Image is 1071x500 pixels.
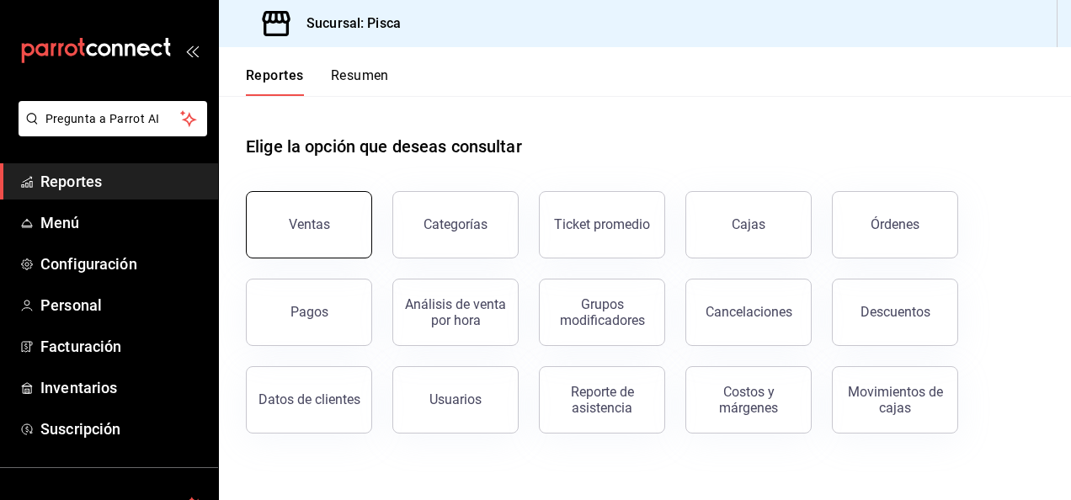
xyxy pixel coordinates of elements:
div: Análisis de venta por hora [403,296,508,328]
div: Usuarios [429,391,482,407]
div: Órdenes [871,216,919,232]
span: Menú [40,211,205,234]
div: Pagos [290,304,328,320]
button: Costos y márgenes [685,366,812,434]
button: Ventas [246,191,372,258]
span: Personal [40,294,205,316]
button: Categorías [392,191,519,258]
a: Pregunta a Parrot AI [12,122,207,140]
span: Suscripción [40,418,205,440]
button: Resumen [331,67,389,96]
button: Usuarios [392,366,519,434]
span: Pregunta a Parrot AI [45,110,181,128]
div: Datos de clientes [258,391,360,407]
button: open_drawer_menu [185,44,199,57]
div: Costos y márgenes [696,384,801,416]
div: Ventas [289,216,330,232]
div: Grupos modificadores [550,296,654,328]
button: Movimientos de cajas [832,366,958,434]
div: navigation tabs [246,67,389,96]
div: Reporte de asistencia [550,384,654,416]
div: Descuentos [861,304,930,320]
button: Análisis de venta por hora [392,279,519,346]
button: Reporte de asistencia [539,366,665,434]
button: Ticket promedio [539,191,665,258]
button: Reportes [246,67,304,96]
span: Inventarios [40,376,205,399]
div: Movimientos de cajas [843,384,947,416]
button: Cancelaciones [685,279,812,346]
span: Facturación [40,335,205,358]
span: Configuración [40,253,205,275]
button: Datos de clientes [246,366,372,434]
div: Ticket promedio [554,216,650,232]
div: Cancelaciones [706,304,792,320]
button: Órdenes [832,191,958,258]
button: Cajas [685,191,812,258]
button: Descuentos [832,279,958,346]
button: Pregunta a Parrot AI [19,101,207,136]
span: Reportes [40,170,205,193]
h1: Elige la opción que deseas consultar [246,134,522,159]
div: Categorías [424,216,488,232]
div: Cajas [732,216,765,232]
button: Grupos modificadores [539,279,665,346]
button: Pagos [246,279,372,346]
h3: Sucursal: Pisca [293,13,401,34]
